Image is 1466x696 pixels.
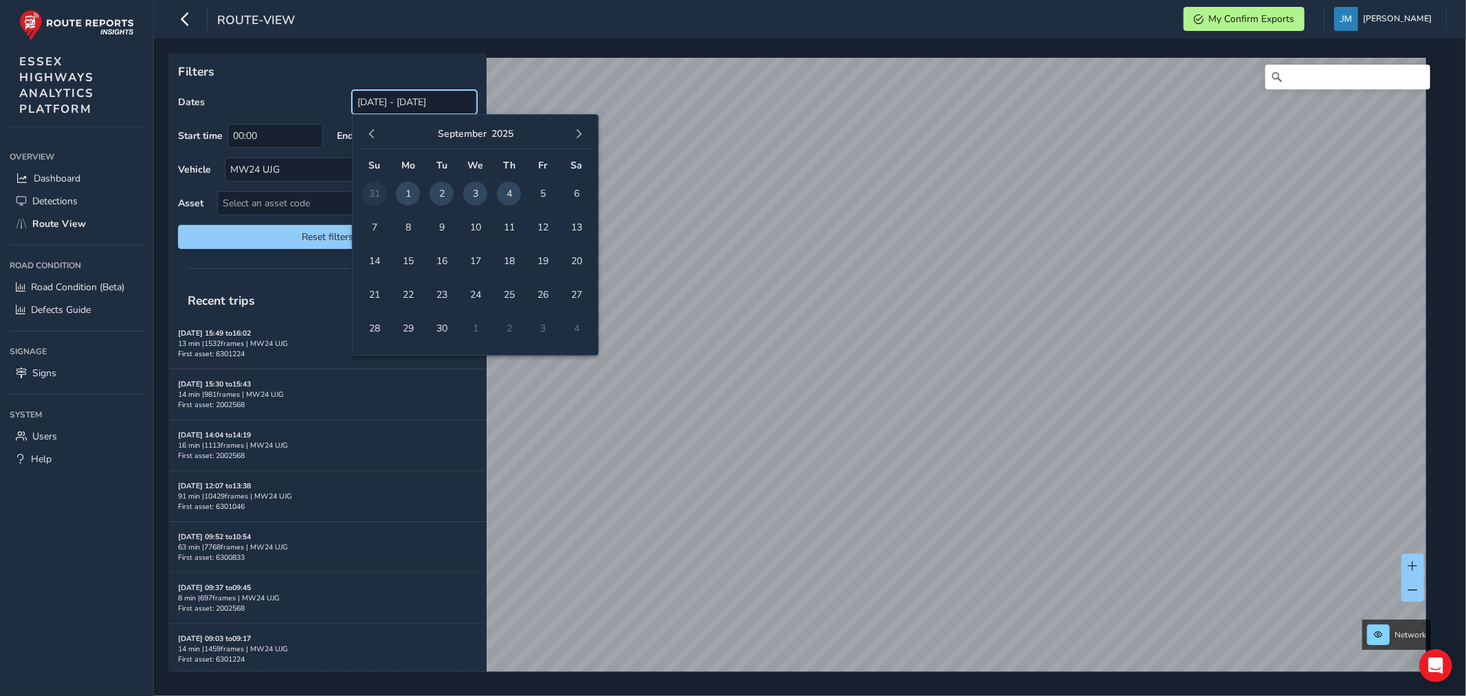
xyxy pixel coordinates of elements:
span: Fr [538,159,547,172]
span: [PERSON_NAME] [1363,7,1432,31]
span: 7 [362,215,386,239]
span: 10 [463,215,487,239]
img: rr logo [19,10,134,41]
label: Start time [178,129,223,142]
span: Signs [32,367,56,380]
span: 3 [463,182,487,206]
span: First asset: 6300833 [178,552,245,563]
a: Help [10,448,144,470]
span: 12 [531,215,555,239]
span: Route View [32,217,86,230]
span: 27 [564,283,588,307]
img: diamond-layout [1334,7,1358,31]
span: Road Condition (Beta) [31,281,124,294]
div: 14 min | 1459 frames | MW24 UJG [178,644,477,654]
label: Asset [178,197,203,210]
span: 1 [396,182,420,206]
span: Network [1395,629,1426,640]
span: 15 [396,249,420,273]
span: First asset: 6301224 [178,349,245,359]
div: 63 min | 7768 frames | MW24 UJG [178,542,477,552]
div: Signage [10,341,144,362]
strong: [DATE] 14:04 to 14:19 [178,430,251,440]
span: 28 [362,316,386,340]
span: 4 [497,182,521,206]
div: Open Intercom Messenger [1419,649,1452,682]
span: 11 [497,215,521,239]
span: Users [32,430,57,443]
span: 8 [396,215,420,239]
p: Filters [178,63,477,80]
strong: [DATE] 15:49 to 16:02 [178,328,251,338]
div: 91 min | 10429 frames | MW24 UJG [178,491,477,501]
span: Mo [401,159,415,172]
span: Reset filters [188,230,467,243]
span: Detections [32,195,78,208]
span: 17 [463,249,487,273]
div: Road Condition [10,255,144,276]
button: 2025 [491,127,513,140]
div: System [10,404,144,425]
div: 14 min | 981 frames | MW24 UJG [178,389,477,400]
span: 20 [564,249,588,273]
span: 16 [430,249,454,273]
strong: [DATE] 09:03 to 09:17 [178,633,251,644]
button: [PERSON_NAME] [1334,7,1436,31]
button: My Confirm Exports [1184,7,1304,31]
span: We [467,159,483,172]
span: 9 [430,215,454,239]
span: 21 [362,283,386,307]
span: Th [503,159,515,172]
span: ESSEX HIGHWAYS ANALYTICS PLATFORM [19,54,94,117]
span: 2 [430,182,454,206]
button: Reset filters [178,225,477,249]
span: Tu [436,159,447,172]
label: End time [337,129,376,142]
span: Dashboard [34,172,80,185]
span: 19 [531,249,555,273]
strong: [DATE] 09:37 to 09:45 [178,583,251,593]
strong: [DATE] 09:52 to 10:54 [178,532,251,542]
span: Recent trips [178,283,265,318]
label: Vehicle [178,163,211,176]
div: 13 min | 1532 frames | MW24 UJG [178,338,477,349]
span: First asset: 2002568 [178,603,245,613]
span: Select an asset code [218,192,454,215]
span: First asset: 2002568 [178,400,245,410]
div: MW24 UJG [225,158,454,181]
span: 22 [396,283,420,307]
span: route-view [217,12,295,31]
span: Su [368,159,380,172]
span: 6 [564,182,588,206]
strong: [DATE] 15:30 to 15:43 [178,379,251,389]
a: Route View [10,213,144,235]
a: Road Condition (Beta) [10,276,144,298]
span: First asset: 6301046 [178,501,245,512]
input: Search [1265,65,1430,89]
label: Dates [178,96,205,109]
span: Defects Guide [31,303,91,316]
span: 26 [531,283,555,307]
span: My Confirm Exports [1208,12,1294,25]
span: 30 [430,316,454,340]
span: 14 [362,249,386,273]
span: 25 [497,283,521,307]
a: Users [10,425,144,448]
span: 13 [564,215,588,239]
a: Signs [10,362,144,384]
canvas: Map [173,58,1426,688]
div: 16 min | 1113 frames | MW24 UJG [178,440,477,450]
span: Help [31,453,52,466]
strong: [DATE] 12:07 to 13:38 [178,481,251,491]
button: September [438,127,487,140]
span: First asset: 2002568 [178,450,245,461]
span: First asset: 6301224 [178,654,245,664]
span: 29 [396,316,420,340]
a: Defects Guide [10,298,144,321]
a: Dashboard [10,167,144,190]
span: 23 [430,283,454,307]
span: 24 [463,283,487,307]
div: 8 min | 697 frames | MW24 UJG [178,593,477,603]
span: Sa [570,159,582,172]
a: Detections [10,190,144,213]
